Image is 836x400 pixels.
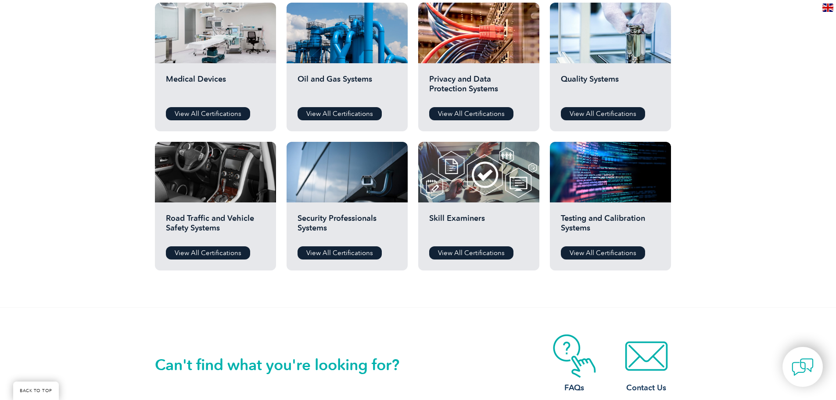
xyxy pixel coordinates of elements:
a: View All Certifications [561,246,645,259]
h2: Privacy and Data Protection Systems [429,74,528,101]
a: View All Certifications [298,246,382,259]
a: View All Certifications [298,107,382,120]
a: Contact Us [611,334,682,393]
img: contact-chat.png [792,356,814,378]
a: FAQs [539,334,610,393]
h2: Medical Devices [166,74,265,101]
a: BACK TO TOP [13,382,59,400]
img: contact-faq.webp [539,334,610,378]
h2: Testing and Calibration Systems [561,213,660,240]
a: View All Certifications [561,107,645,120]
a: View All Certifications [429,107,513,120]
h2: Can't find what you're looking for? [155,358,418,372]
h3: Contact Us [611,382,682,393]
a: View All Certifications [429,246,513,259]
h2: Security Professionals Systems [298,213,397,240]
h2: Road Traffic and Vehicle Safety Systems [166,213,265,240]
h2: Skill Examiners [429,213,528,240]
a: View All Certifications [166,246,250,259]
img: contact-email.webp [611,334,682,378]
h2: Quality Systems [561,74,660,101]
img: en [822,4,833,12]
h2: Oil and Gas Systems [298,74,397,101]
h3: FAQs [539,382,610,393]
a: View All Certifications [166,107,250,120]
